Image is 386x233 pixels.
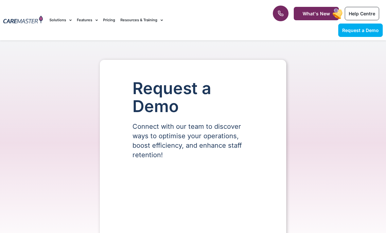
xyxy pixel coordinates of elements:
iframe: Form 0 [132,171,254,220]
a: Resources & Training [120,9,163,31]
a: Request a Demo [338,24,383,37]
a: Features [77,9,98,31]
a: Solutions [49,9,72,31]
span: Request a Demo [342,27,379,33]
h1: Request a Demo [132,79,254,115]
span: What's New [303,11,330,16]
p: Connect with our team to discover ways to optimise your operations, boost efficiency, and enhance... [132,122,254,160]
img: CareMaster Logo [3,16,43,25]
nav: Menu [49,9,246,31]
a: Pricing [103,9,115,31]
a: Help Centre [345,7,379,20]
span: Help Centre [349,11,375,16]
a: What's New [294,7,339,20]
